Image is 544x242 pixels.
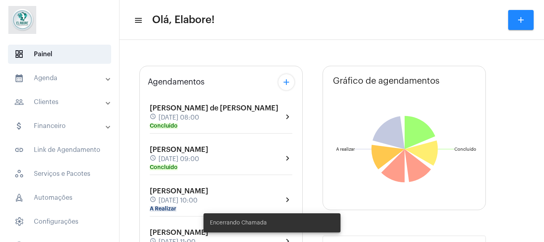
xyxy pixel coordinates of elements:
[159,155,199,163] span: [DATE] 09:00
[150,165,178,170] mat-chip: Concluído
[8,188,111,207] span: Automações
[14,121,24,131] mat-icon: sidenav icon
[14,97,106,107] mat-panel-title: Clientes
[283,195,292,205] mat-icon: chevron_right
[159,197,198,204] span: [DATE] 10:00
[5,69,119,88] mat-expansion-panel-header: sidenav iconAgenda
[150,113,157,122] mat-icon: schedule
[8,164,111,183] span: Serviços e Pacotes
[148,78,205,87] span: Agendamentos
[14,193,24,203] span: sidenav icon
[14,217,24,226] span: sidenav icon
[14,169,24,179] span: sidenav icon
[516,15,526,25] mat-icon: add
[152,14,215,26] span: Olá, Elabore!
[8,212,111,231] span: Configurações
[150,196,157,205] mat-icon: schedule
[14,73,24,83] mat-icon: sidenav icon
[14,73,106,83] mat-panel-title: Agenda
[150,187,208,195] span: [PERSON_NAME]
[454,147,476,151] text: Concluído
[159,114,199,121] span: [DATE] 08:00
[150,104,278,112] span: [PERSON_NAME] de [PERSON_NAME]
[150,146,208,153] span: [PERSON_NAME]
[14,97,24,107] mat-icon: sidenav icon
[333,76,440,86] span: Gráfico de agendamentos
[14,145,24,155] mat-icon: sidenav icon
[150,206,176,212] mat-chip: A Realizar
[150,155,157,163] mat-icon: schedule
[150,229,208,236] span: [PERSON_NAME]
[282,77,291,87] mat-icon: add
[5,116,119,136] mat-expansion-panel-header: sidenav iconFinanceiro
[336,147,355,151] text: A realizar
[150,123,178,129] mat-chip: Concluído
[14,121,106,131] mat-panel-title: Financeiro
[283,153,292,163] mat-icon: chevron_right
[134,16,142,25] mat-icon: sidenav icon
[8,45,111,64] span: Painel
[8,140,111,159] span: Link de Agendamento
[14,49,24,59] span: sidenav icon
[210,219,267,227] span: Encerrando Chamada
[6,4,38,36] img: 4c6856f8-84c7-1050-da6c-cc5081a5dbaf.jpg
[5,92,119,112] mat-expansion-panel-header: sidenav iconClientes
[283,112,292,122] mat-icon: chevron_right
